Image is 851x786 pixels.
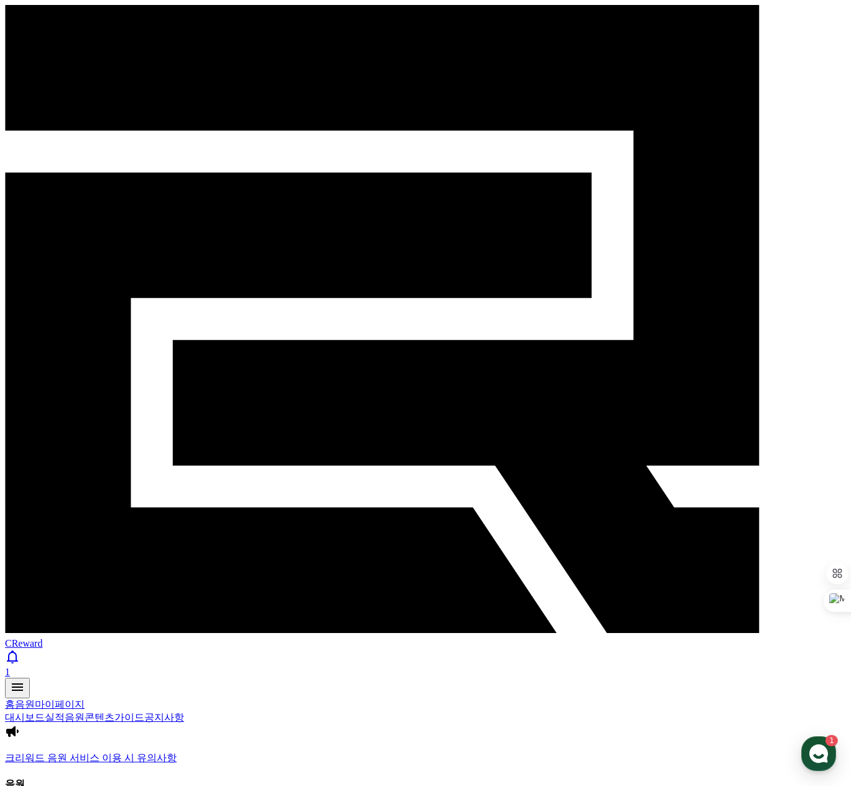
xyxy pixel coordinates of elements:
a: 마이페이지 [35,699,85,710]
a: CReward [5,627,846,649]
div: 1 [5,667,846,678]
a: 음원 [65,712,85,723]
a: 음원 [15,699,35,710]
a: 대시보드 [5,712,45,723]
span: CReward [5,638,42,649]
a: 공지사항 [144,712,184,723]
a: 실적 [45,712,65,723]
a: 가이드 [114,712,144,723]
a: 콘텐츠 [85,712,114,723]
a: 홈 [5,699,15,710]
a: 1 [5,649,846,678]
a: 크리워드 음원 서비스 이용 시 유의사항 [5,752,846,765]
